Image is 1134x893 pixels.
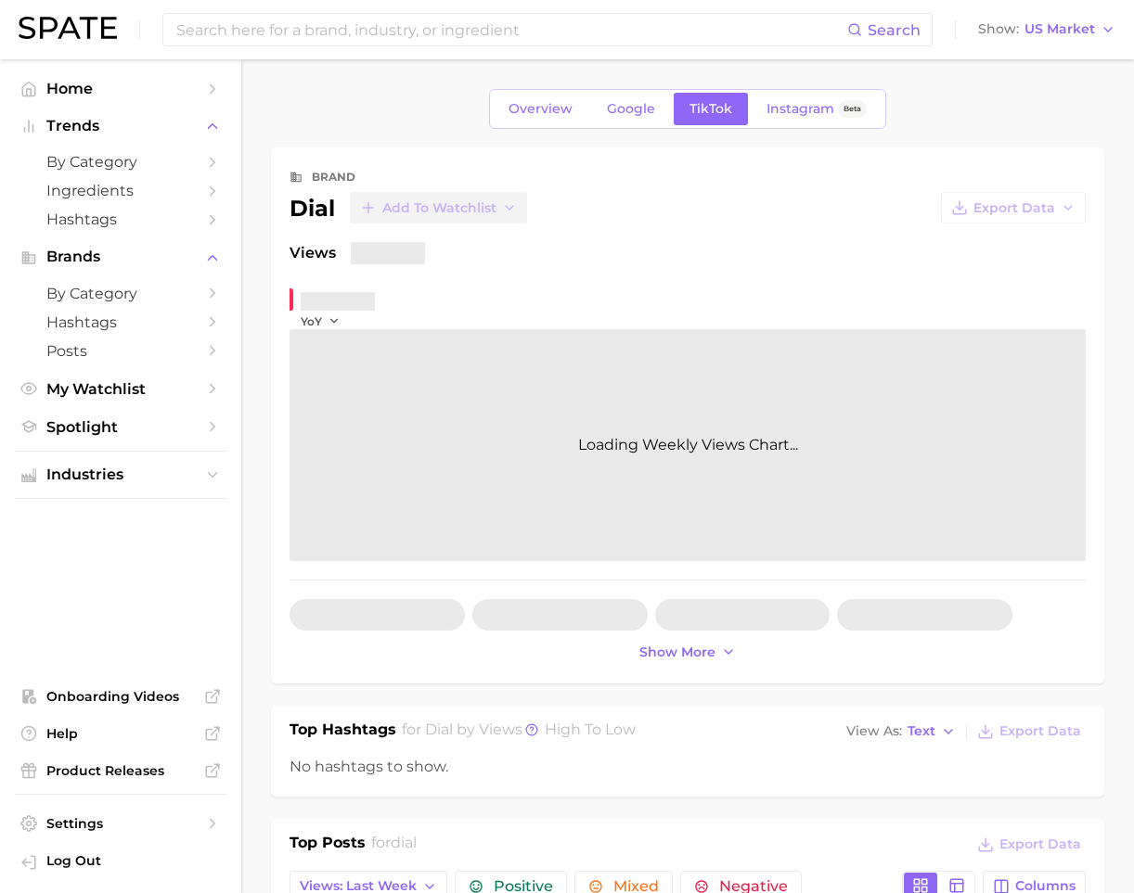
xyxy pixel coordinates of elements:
a: InstagramBeta [751,93,883,125]
span: Add to Watchlist [382,200,496,216]
span: YoY [301,313,322,329]
span: Search [868,21,921,39]
span: Export Data [999,723,1081,739]
span: Log Out [46,852,212,869]
span: Google [607,101,655,117]
h2: for [371,832,417,860]
button: Industries [15,461,226,489]
button: Export Data [973,832,1086,858]
button: ShowUS Market [973,18,1120,42]
a: Spotlight [15,413,226,441]
button: YoY [301,313,341,329]
span: by Category [46,285,195,302]
a: Home [15,74,226,103]
span: Views [290,242,336,264]
span: Beta [844,101,861,117]
span: Export Data [973,200,1055,216]
span: by Category [46,153,195,171]
a: Settings [15,810,226,837]
span: dial [425,721,453,738]
span: US Market [1024,24,1095,34]
span: Text [908,726,935,736]
span: Spotlight [46,418,195,436]
div: brand [312,166,355,188]
input: Search here for a brand, industry, or ingredient [174,14,847,45]
button: Export Data [973,719,1086,745]
button: Add to Watchlist [350,192,527,223]
span: Product Releases [46,762,195,779]
img: SPATE [19,17,117,39]
a: Product Releases [15,757,226,785]
button: Export Data [941,192,1086,223]
div: Loading Weekly Views Chart... [290,329,1086,561]
h1: Top Posts [290,832,366,860]
span: Help [46,725,195,742]
h2: for by Views [402,719,636,745]
span: Trends [46,118,195,134]
div: No hashtags to show. [290,756,1086,778]
span: TikTok [689,101,732,117]
div: dial [290,192,527,223]
span: My Watchlist [46,380,195,398]
span: Industries [46,466,195,483]
a: Help [15,720,226,747]
h1: Top Hashtags [290,719,396,745]
button: Trends [15,112,226,140]
a: Overview [493,93,588,125]
a: TikTok [674,93,748,125]
span: Hashtags [46,210,195,228]
a: Log out. Currently logged in with e-mail kerianne.adler@unilever.com. [15,847,226,878]
span: Hashtags [46,313,195,331]
a: Onboarding Videos [15,683,226,710]
a: Ingredients [15,176,226,205]
span: Export Data [999,836,1081,852]
span: Home [46,80,195,97]
span: Ingredients [46,182,195,199]
span: Onboarding Videos [46,688,195,705]
a: Hashtags [15,308,226,337]
a: Google [591,93,671,125]
span: View As [846,726,902,736]
a: My Watchlist [15,375,226,403]
a: Hashtags [15,205,226,234]
span: Posts [46,342,195,360]
button: Brands [15,243,226,271]
span: high to low [545,721,636,738]
a: by Category [15,147,226,176]
span: Settings [46,815,195,832]
span: Show more [639,644,715,660]
span: Show [978,24,1019,34]
span: dial [391,834,417,851]
a: by Category [15,279,226,308]
span: Instagram [767,101,834,117]
button: View AsText [842,720,960,744]
button: Show more [635,640,741,665]
a: Posts [15,337,226,365]
span: Brands [46,249,195,265]
span: Overview [509,101,573,117]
